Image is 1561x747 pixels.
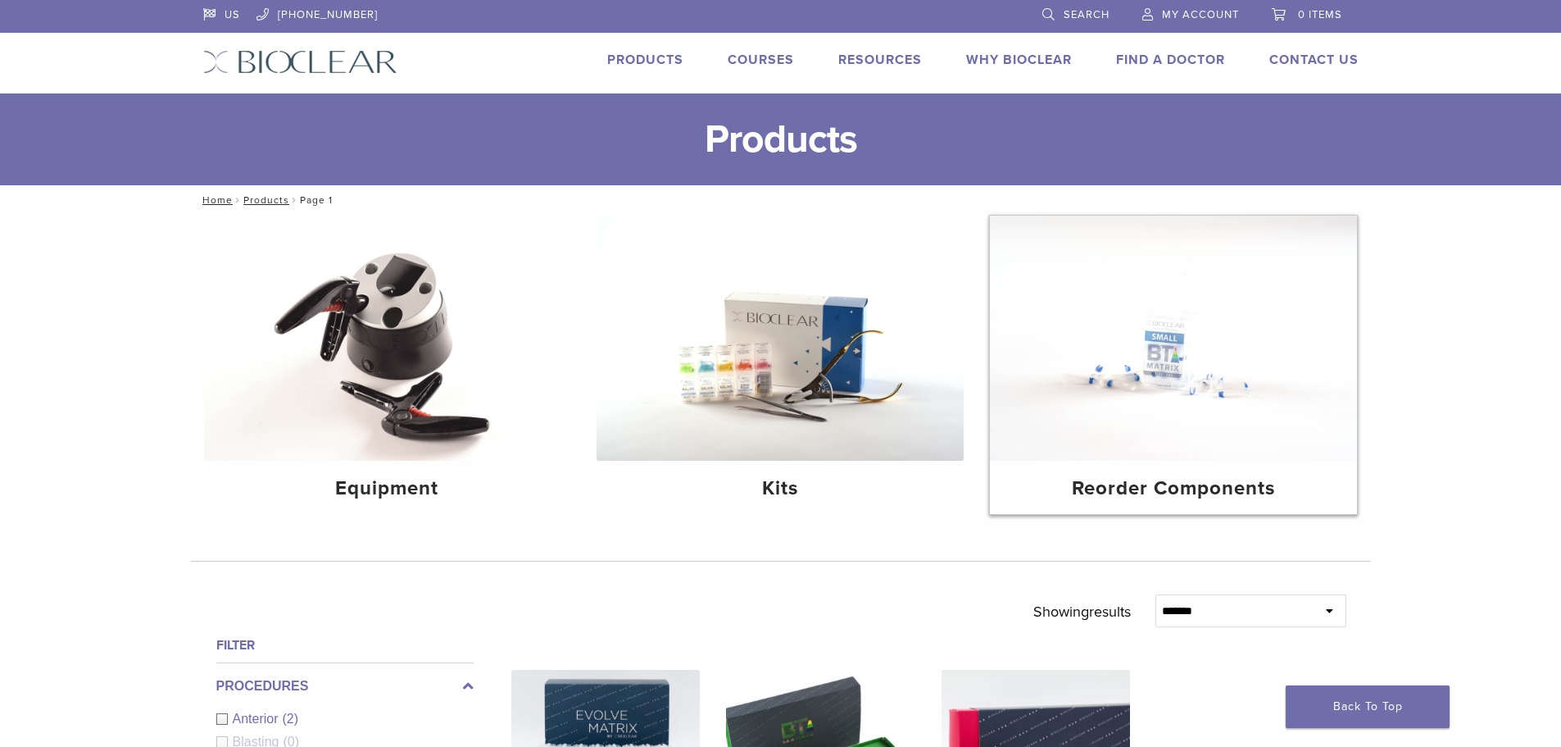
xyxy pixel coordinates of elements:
img: Reorder Components [990,216,1357,461]
span: / [233,196,243,204]
span: (2) [283,712,299,726]
a: Home [197,194,233,206]
a: Courses [728,52,794,68]
img: Kits [597,216,964,461]
span: Anterior [233,712,283,726]
span: My Account [1162,8,1239,21]
h4: Filter [216,635,474,655]
h4: Reorder Components [1003,474,1344,503]
span: / [289,196,300,204]
a: Why Bioclear [966,52,1072,68]
a: Back To Top [1286,686,1450,728]
a: Products [243,194,289,206]
a: Find A Doctor [1116,52,1225,68]
p: Showing results [1033,594,1131,629]
a: Reorder Components [990,216,1357,514]
nav: Page 1 [191,185,1371,215]
a: Resources [838,52,922,68]
span: 0 items [1298,8,1342,21]
a: Contact Us [1269,52,1359,68]
img: Equipment [204,216,571,461]
img: Bioclear [203,50,397,74]
a: Equipment [204,216,571,514]
h4: Equipment [217,474,558,503]
span: Search [1064,8,1109,21]
h4: Kits [610,474,951,503]
a: Products [607,52,683,68]
label: Procedures [216,676,474,696]
a: Kits [597,216,964,514]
